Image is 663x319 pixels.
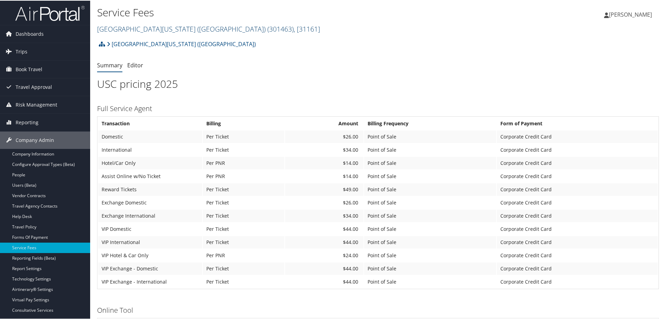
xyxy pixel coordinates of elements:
th: Amount [285,117,363,129]
td: Exchange Domestic [98,196,202,208]
td: VIP Domestic [98,222,202,235]
td: $26.00 [285,196,363,208]
td: $49.00 [285,183,363,195]
td: Point of Sale [364,249,496,261]
h3: Full Service Agent [97,103,659,113]
td: Point of Sale [364,275,496,287]
td: International [98,143,202,156]
h3: Online Tool [97,305,659,314]
td: Corporate Credit Card [497,183,658,195]
a: [PERSON_NAME] [604,3,659,24]
h1: Service Fees [97,5,472,19]
td: Corporate Credit Card [497,222,658,235]
th: Form of Payment [497,117,658,129]
td: Point of Sale [364,183,496,195]
th: Billing Frequency [364,117,496,129]
span: Company Admin [16,131,54,148]
td: Point of Sale [364,235,496,248]
td: $26.00 [285,130,363,142]
td: Exchange International [98,209,202,221]
td: Per PNR [203,169,284,182]
td: Corporate Credit Card [497,196,658,208]
td: Per Ticket [203,196,284,208]
th: Transaction [98,117,202,129]
th: Billing [203,117,284,129]
td: VIP Exchange - Domestic [98,262,202,274]
td: Point of Sale [364,169,496,182]
a: [GEOGRAPHIC_DATA][US_STATE] ([GEOGRAPHIC_DATA]) [107,36,256,50]
td: Corporate Credit Card [497,169,658,182]
td: Assist Online w/No Ticket [98,169,202,182]
span: Reporting [16,113,38,131]
td: Per Ticket [203,130,284,142]
td: Domestic [98,130,202,142]
td: Corporate Credit Card [497,130,658,142]
td: $44.00 [285,235,363,248]
span: Book Travel [16,60,42,77]
td: VIP Exchange - International [98,275,202,287]
td: Per Ticket [203,143,284,156]
td: Reward Tickets [98,183,202,195]
td: $34.00 [285,143,363,156]
td: $24.00 [285,249,363,261]
span: [PERSON_NAME] [609,10,652,18]
td: $44.00 [285,222,363,235]
td: Point of Sale [364,143,496,156]
a: Summary [97,61,122,68]
h1: USC pricing 2025 [97,76,659,91]
td: Per PNR [203,156,284,169]
td: Corporate Credit Card [497,143,658,156]
span: Risk Management [16,95,57,113]
img: airportal-logo.png [15,5,85,21]
a: [GEOGRAPHIC_DATA][US_STATE] ([GEOGRAPHIC_DATA]) [97,24,320,33]
td: $14.00 [285,156,363,169]
td: $14.00 [285,169,363,182]
td: Per Ticket [203,262,284,274]
td: Per Ticket [203,222,284,235]
td: Corporate Credit Card [497,249,658,261]
span: Trips [16,42,27,60]
td: Corporate Credit Card [497,156,658,169]
td: $34.00 [285,209,363,221]
span: , [ 31161 ] [294,24,320,33]
td: Point of Sale [364,209,496,221]
td: Hotel/Car Only [98,156,202,169]
span: Travel Approval [16,78,52,95]
td: Per Ticket [203,235,284,248]
td: Point of Sale [364,222,496,235]
span: Dashboards [16,25,44,42]
td: Corporate Credit Card [497,209,658,221]
td: Point of Sale [364,262,496,274]
span: ( 301463 ) [267,24,294,33]
td: Per Ticket [203,275,284,287]
td: Per Ticket [203,209,284,221]
td: Corporate Credit Card [497,262,658,274]
td: Per PNR [203,249,284,261]
td: Per Ticket [203,183,284,195]
td: $44.00 [285,275,363,287]
td: VIP International [98,235,202,248]
td: VIP Hotel & Car Only [98,249,202,261]
td: Corporate Credit Card [497,235,658,248]
a: Editor [127,61,143,68]
td: Point of Sale [364,196,496,208]
td: Point of Sale [364,130,496,142]
td: Corporate Credit Card [497,275,658,287]
td: Point of Sale [364,156,496,169]
td: $44.00 [285,262,363,274]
